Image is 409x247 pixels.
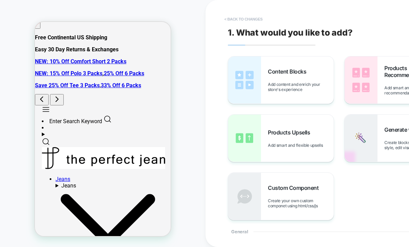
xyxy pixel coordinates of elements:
span: Products Upsells [268,129,313,136]
a: 25% Off 6 Packs [69,48,109,55]
summary: Jeans [21,160,125,231]
summary: Enter Search Keywords [7,109,125,125]
span: Jeans [26,160,41,167]
span: Enter Search Keyword [14,96,67,103]
a: The Perfect Jean Logo [7,125,125,148]
span: Add smart and flexible upsells [268,143,326,148]
button: < Back to changes [221,14,266,25]
a: Jeans [21,154,35,160]
img: The Perfect Jean Logo [7,125,130,147]
a: 33% Off 6 Packs [66,60,106,67]
span: Custom Component [268,184,322,191]
drawer-button: Menu [7,87,15,93]
span: Create your own custom componet using html/css/js [268,198,334,208]
span: 1. What would you like to add? [228,27,352,38]
button: Next announcement bar message [15,72,29,83]
drawer-button: Enter Search Keyword [14,96,77,103]
span: Content Blocks [268,68,310,75]
span: Add content and enrich your store's experience [268,82,334,92]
